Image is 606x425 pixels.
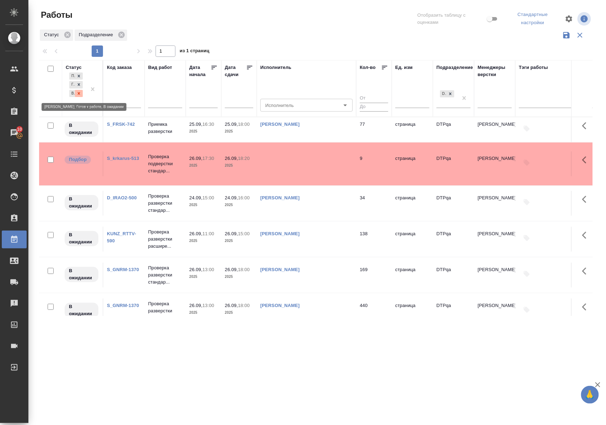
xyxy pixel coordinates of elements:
[392,191,433,216] td: страница
[75,29,127,41] div: Подразделение
[69,80,83,89] div: Подбор, Готов к работе, В ожидании
[519,302,535,318] button: Добавить тэги
[79,31,115,38] p: Подразделение
[225,128,253,135] p: 2025
[69,195,94,210] p: В ожидании
[189,303,202,308] p: 26.09,
[356,191,392,216] td: 34
[107,267,139,272] a: S_GNRM-1370
[69,81,75,88] div: Готов к работе
[189,64,211,78] div: Дата начала
[392,151,433,176] td: страница
[44,31,61,38] p: Статус
[225,273,253,280] p: 2025
[189,128,218,135] p: 2025
[148,300,182,322] p: Проверка разверстки стандар...
[505,9,561,28] div: split button
[260,195,300,200] a: [PERSON_NAME]
[64,194,99,211] div: Исполнитель назначен, приступать к работе пока рано
[238,303,250,308] p: 18:00
[260,231,300,236] a: [PERSON_NAME]
[437,64,473,71] div: Подразделение
[238,195,250,200] p: 16:00
[202,122,214,127] p: 16:30
[478,194,512,201] p: [PERSON_NAME]
[2,124,27,142] a: 10
[478,302,512,309] p: [PERSON_NAME]
[69,267,94,281] p: В ожидании
[107,231,136,243] a: KUNZ_RTTV-590
[260,64,292,71] div: Исполнитель
[440,90,447,98] div: DTPqa
[392,263,433,287] td: страница
[581,386,599,404] button: 🙏
[519,64,548,71] div: Тэги работы
[578,263,595,280] button: Здесь прячутся важные кнопки
[356,151,392,176] td: 9
[148,228,182,250] p: Проверка разверстки расшире...
[69,231,94,246] p: В ожидании
[148,64,172,71] div: Вид работ
[189,309,218,316] p: 2025
[561,10,578,27] span: Настроить таблицу
[189,201,218,209] p: 2025
[584,387,596,402] span: 🙏
[202,195,214,200] p: 15:00
[478,230,512,237] p: [PERSON_NAME]
[189,162,218,169] p: 2025
[392,227,433,252] td: страница
[225,64,246,78] div: Дата сдачи
[225,303,238,308] p: 26.09,
[433,117,474,142] td: DTPqa
[417,12,485,26] span: Отобразить таблицу с оценками
[225,201,253,209] p: 2025
[189,156,202,161] p: 26.09,
[225,309,253,316] p: 2025
[260,122,300,127] a: [PERSON_NAME]
[107,195,137,200] a: D_IRAO2-500
[433,151,474,176] td: DTPqa
[225,156,238,161] p: 26.09,
[519,230,535,246] button: Добавить тэги
[439,90,455,98] div: DTPqa
[360,64,376,71] div: Кол-во
[578,227,595,244] button: Здесь прячутся важные кнопки
[225,267,238,272] p: 26.09,
[392,298,433,323] td: страница
[519,155,535,171] button: Добавить тэги
[433,298,474,323] td: DTPqa
[225,195,238,200] p: 24.09,
[260,267,300,272] a: [PERSON_NAME]
[225,162,253,169] p: 2025
[433,263,474,287] td: DTPqa
[148,264,182,286] p: Проверка разверстки стандар...
[107,303,139,308] a: S_GNRM-1370
[202,156,214,161] p: 17:30
[478,266,512,273] p: [PERSON_NAME]
[433,191,474,216] td: DTPqa
[107,64,132,71] div: Код заказа
[202,303,214,308] p: 13:00
[189,237,218,244] p: 2025
[360,103,388,112] input: До
[238,156,250,161] p: 18:20
[392,117,433,142] td: страница
[238,231,250,236] p: 15:00
[13,126,26,133] span: 10
[69,122,94,136] p: В ожидании
[340,100,350,110] button: Open
[39,9,72,21] span: Работы
[519,266,535,282] button: Добавить тэги
[69,303,94,317] p: В ожидании
[238,122,250,127] p: 18:00
[578,298,595,316] button: Здесь прячутся важные кнопки
[356,227,392,252] td: 138
[64,302,99,319] div: Исполнитель назначен, приступать к работе пока рано
[578,191,595,208] button: Здесь прячутся важные кнопки
[225,231,238,236] p: 26.09,
[433,227,474,252] td: DTPqa
[189,273,218,280] p: 2025
[69,90,75,97] div: В ожидании
[395,64,413,71] div: Ед. изм
[202,267,214,272] p: 13:00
